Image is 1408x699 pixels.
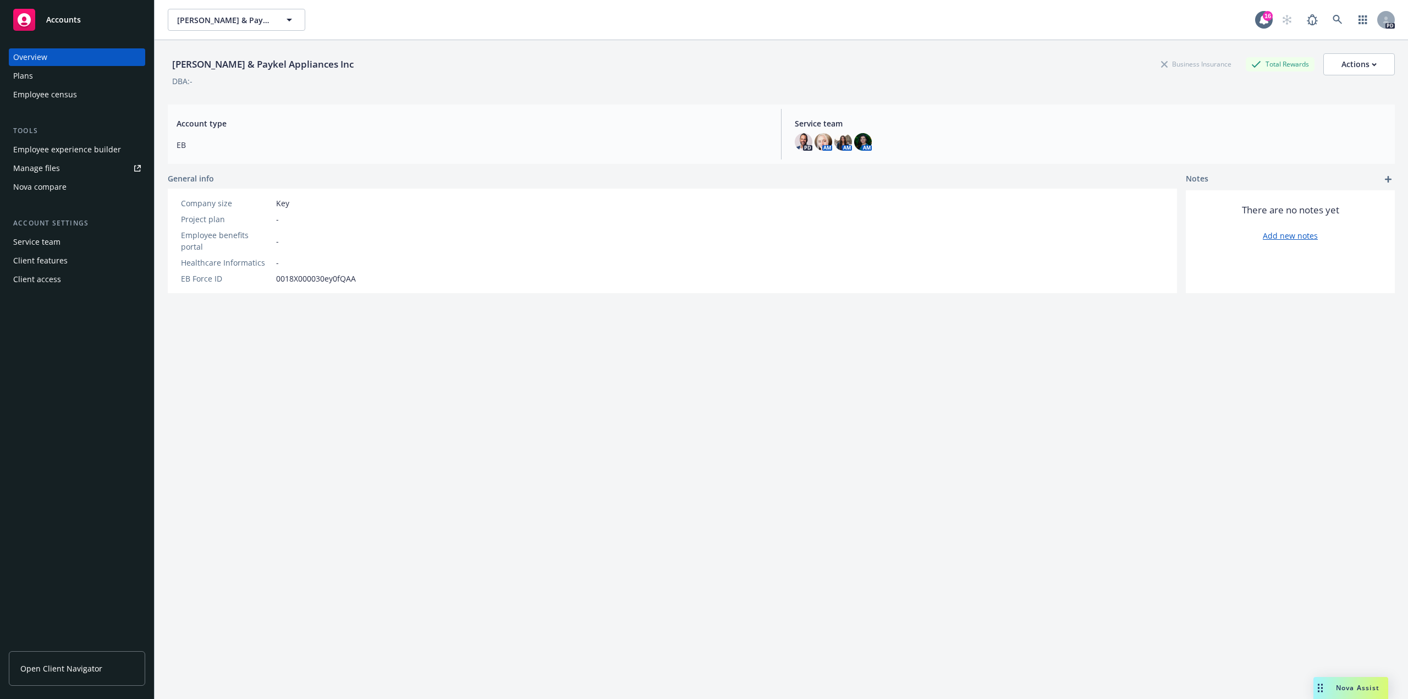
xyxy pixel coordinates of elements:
img: photo [815,133,832,151]
a: Switch app [1352,9,1374,31]
a: Employee census [9,86,145,103]
div: Company size [181,197,272,209]
button: Nova Assist [1313,677,1388,699]
span: Notes [1186,173,1208,186]
a: Start snowing [1276,9,1298,31]
a: Overview [9,48,145,66]
span: Account type [177,118,768,129]
div: Business Insurance [1156,57,1237,71]
a: Nova compare [9,178,145,196]
div: Actions [1341,54,1377,75]
div: Drag to move [1313,677,1327,699]
div: Service team [13,233,61,251]
span: EB [177,139,768,151]
a: Report a Bug [1301,9,1323,31]
a: Service team [9,233,145,251]
span: - [276,235,279,247]
a: Manage files [9,159,145,177]
div: Plans [13,67,33,85]
div: Overview [13,48,47,66]
button: Actions [1323,53,1395,75]
div: Manage files [13,159,60,177]
img: photo [795,133,812,151]
a: Client features [9,252,145,269]
span: There are no notes yet [1242,203,1339,217]
a: add [1382,173,1395,186]
span: Accounts [46,15,81,24]
a: Add new notes [1263,230,1318,241]
a: Client access [9,271,145,288]
div: Nova compare [13,178,67,196]
img: photo [834,133,852,151]
span: Service team [795,118,1386,129]
a: Search [1327,9,1349,31]
div: EB Force ID [181,273,272,284]
div: Employee experience builder [13,141,121,158]
a: Employee experience builder [9,141,145,158]
div: Total Rewards [1246,57,1314,71]
div: Healthcare Informatics [181,257,272,268]
div: Employee benefits portal [181,229,272,252]
span: - [276,213,279,225]
div: Employee census [13,86,77,103]
a: Plans [9,67,145,85]
div: Tools [9,125,145,136]
div: Client features [13,252,68,269]
div: Account settings [9,218,145,229]
a: Accounts [9,4,145,35]
span: Nova Assist [1336,683,1379,692]
span: Key [276,197,289,209]
span: [PERSON_NAME] & Paykel Appliances Inc [177,14,272,26]
div: DBA: - [172,75,193,87]
div: [PERSON_NAME] & Paykel Appliances Inc [168,57,358,71]
span: 0018X000030ey0fQAA [276,273,356,284]
span: - [276,257,279,268]
div: 16 [1263,11,1273,21]
div: Project plan [181,213,272,225]
button: [PERSON_NAME] & Paykel Appliances Inc [168,9,305,31]
div: Client access [13,271,61,288]
span: Open Client Navigator [20,663,102,674]
span: General info [168,173,214,184]
img: photo [854,133,872,151]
